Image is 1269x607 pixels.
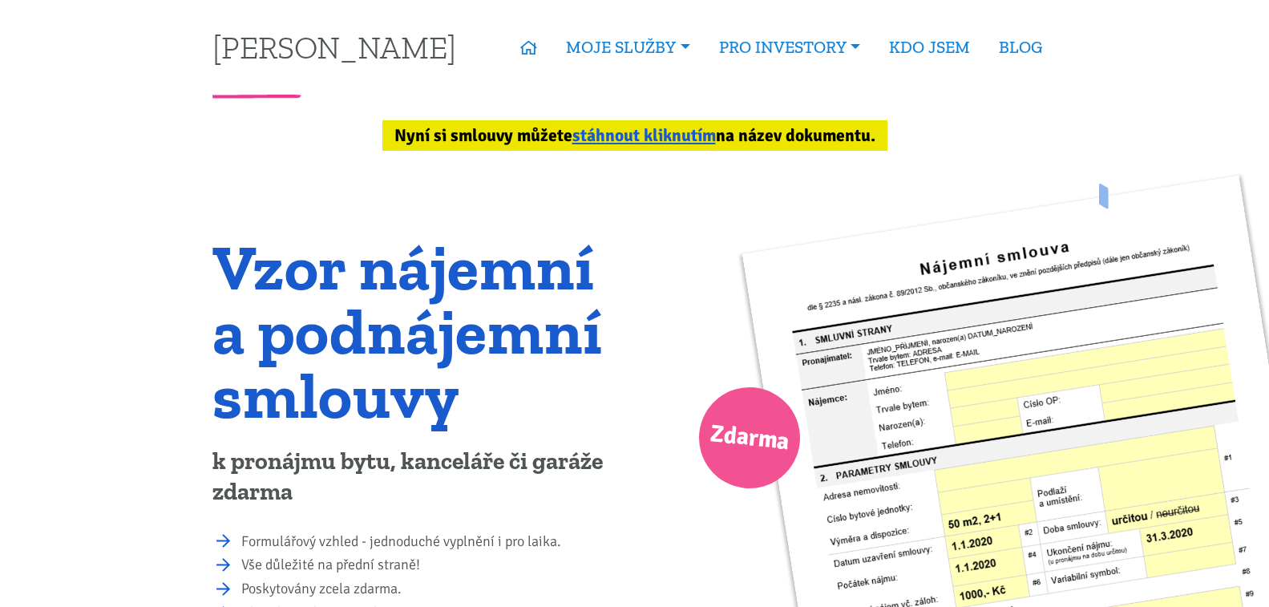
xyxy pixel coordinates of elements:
[241,554,624,577] li: Vše důležité na přední straně!
[705,29,875,66] a: PRO INVESTORY
[212,235,624,427] h1: Vzor nájemní a podnájemní smlouvy
[212,447,624,508] p: k pronájmu bytu, kanceláře či garáže zdarma
[984,29,1057,66] a: BLOG
[382,120,887,151] div: Nyní si smlouvy můžete na název dokumentu.
[875,29,984,66] a: KDO JSEM
[241,531,624,553] li: Formulářový vzhled - jednoduché vyplnění i pro laika.
[552,29,704,66] a: MOJE SLUŽBY
[708,413,791,463] span: Zdarma
[572,125,716,146] a: stáhnout kliknutím
[212,31,456,63] a: [PERSON_NAME]
[241,578,624,601] li: Poskytovány zcela zdarma.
